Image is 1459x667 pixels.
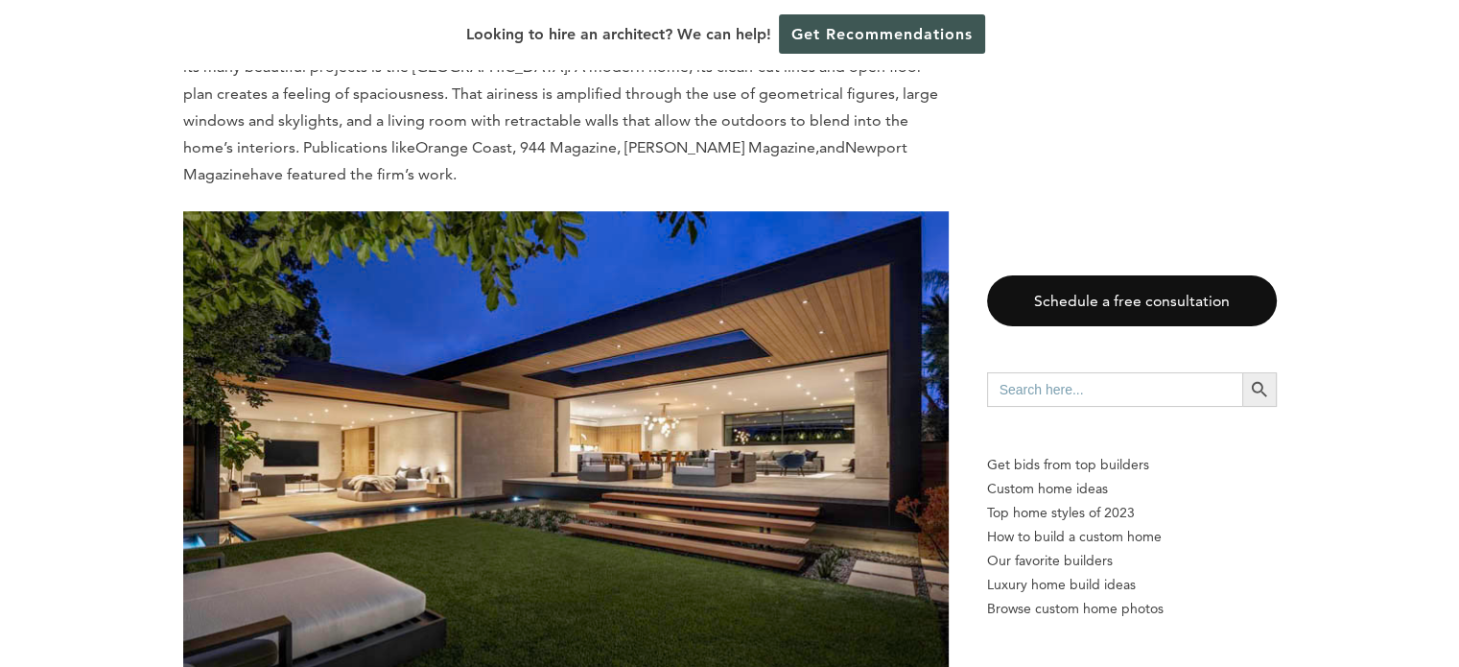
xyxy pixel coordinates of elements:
a: Top home styles of 2023 [987,501,1277,525]
span: have featured the firm’s work. [250,165,457,183]
a: Schedule a free consultation [987,275,1277,326]
p: Get bids from top builders [987,453,1277,477]
a: Browse custom home photos [987,597,1277,621]
iframe: Drift Widget Chat Controller [1363,571,1436,644]
input: Search here... [987,372,1242,407]
a: Luxury home build ideas [987,573,1277,597]
svg: Search [1249,379,1270,400]
a: How to build a custom home [987,525,1277,549]
span: and [819,138,845,156]
a: Our favorite builders [987,549,1277,573]
span: Orange Coast, 944 Magazine, [PERSON_NAME] Magazine, [415,138,819,156]
a: Get Recommendations [779,14,985,54]
a: Custom home ideas [987,477,1277,501]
